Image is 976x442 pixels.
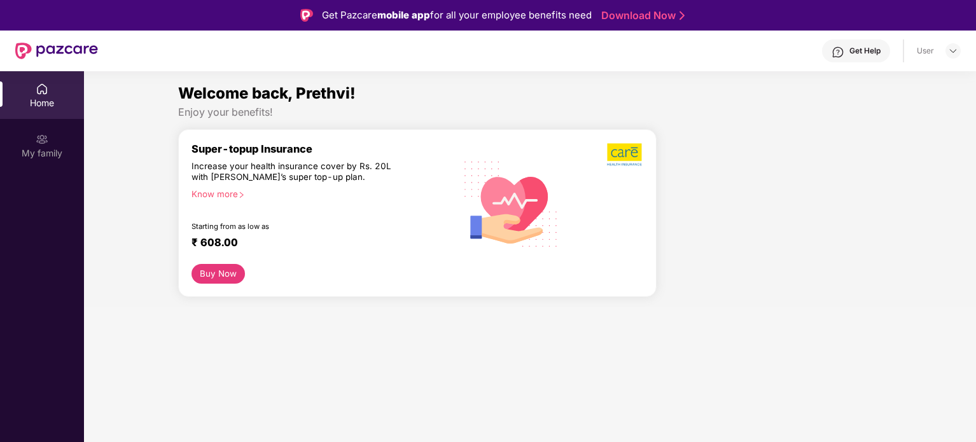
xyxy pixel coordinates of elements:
[36,133,48,146] img: svg+xml;base64,PHN2ZyB3aWR0aD0iMjAiIGhlaWdodD0iMjAiIHZpZXdCb3g9IjAgMCAyMCAyMCIgZmlsbD0ibm9uZSIgeG...
[238,191,245,198] span: right
[948,46,958,56] img: svg+xml;base64,PHN2ZyBpZD0iRHJvcGRvd24tMzJ4MzIiIHhtbG5zPSJodHRwOi8vd3d3LnczLm9yZy8yMDAwL3N2ZyIgd2...
[455,146,568,261] img: svg+xml;base64,PHN2ZyB4bWxucz0iaHR0cDovL3d3dy53My5vcmcvMjAwMC9zdmciIHhtbG5zOnhsaW5rPSJodHRwOi8vd3...
[192,222,401,231] div: Starting from as low as
[178,84,356,102] span: Welcome back, Prethvi!
[15,43,98,59] img: New Pazcare Logo
[917,46,934,56] div: User
[178,106,882,119] div: Enjoy your benefits!
[300,9,313,22] img: Logo
[832,46,844,59] img: svg+xml;base64,PHN2ZyBpZD0iSGVscC0zMngzMiIgeG1sbnM9Imh0dHA6Ly93d3cudzMub3JnLzIwMDAvc3ZnIiB3aWR0aD...
[849,46,881,56] div: Get Help
[680,9,685,22] img: Stroke
[192,264,246,284] button: Buy Now
[36,83,48,95] img: svg+xml;base64,PHN2ZyBpZD0iSG9tZSIgeG1sbnM9Imh0dHA6Ly93d3cudzMub3JnLzIwMDAvc3ZnIiB3aWR0aD0iMjAiIG...
[377,9,430,21] strong: mobile app
[192,142,455,155] div: Super-topup Insurance
[601,9,681,22] a: Download Now
[322,8,592,23] div: Get Pazcare for all your employee benefits need
[192,189,447,198] div: Know more
[192,236,442,251] div: ₹ 608.00
[607,142,643,167] img: b5dec4f62d2307b9de63beb79f102df3.png
[192,161,400,184] div: Increase your health insurance cover by Rs. 20L with [PERSON_NAME]’s super top-up plan.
